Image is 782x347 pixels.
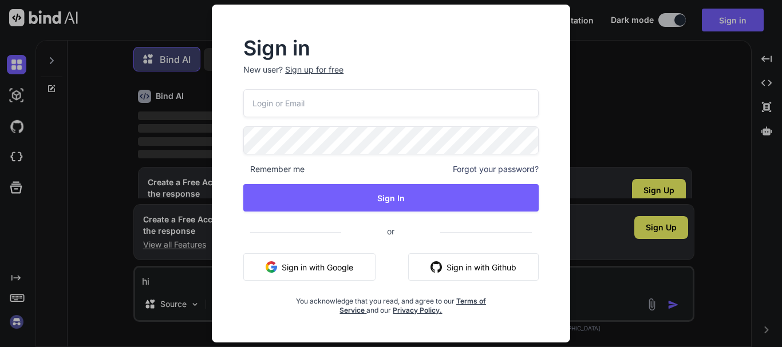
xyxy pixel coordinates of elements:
span: or [341,217,440,245]
h2: Sign in [243,39,539,57]
p: New user? [243,64,539,89]
div: Sign up for free [285,64,343,75]
button: Sign In [243,184,539,212]
div: You acknowledge that you read, and agree to our and our [293,290,489,315]
a: Terms of Service [339,297,486,314]
a: Privacy Policy. [393,306,442,314]
input: Login or Email [243,89,539,117]
button: Sign in with Google [243,253,376,281]
span: Remember me [243,163,305,175]
span: Forgot your password? [453,163,539,175]
img: google [266,261,277,273]
button: Sign in with Github [408,253,539,281]
img: github [431,261,442,273]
